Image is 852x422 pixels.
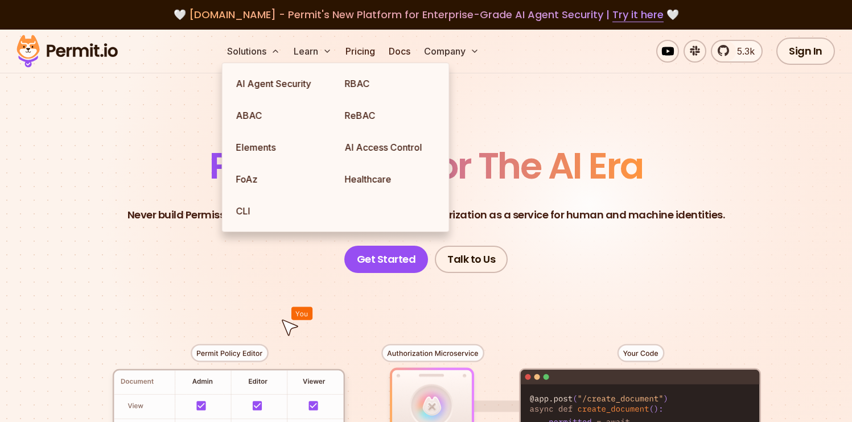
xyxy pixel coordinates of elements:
a: AI Access Control [336,131,444,163]
a: RBAC [336,68,444,100]
span: [DOMAIN_NAME] - Permit's New Platform for Enterprise-Grade AI Agent Security | [189,7,664,22]
a: 5.3k [711,40,763,63]
a: ABAC [227,100,336,131]
button: Company [419,40,484,63]
div: 🤍 🤍 [27,7,825,23]
a: CLI [227,195,336,227]
a: Pricing [341,40,380,63]
a: Elements [227,131,336,163]
a: Talk to Us [435,246,508,273]
span: 5.3k [730,44,755,58]
button: Solutions [223,40,285,63]
button: Learn [289,40,336,63]
a: Healthcare [336,163,444,195]
a: Try it here [612,7,664,22]
a: ReBAC [336,100,444,131]
a: Sign In [776,38,835,65]
a: AI Agent Security [227,68,336,100]
a: Docs [384,40,415,63]
a: Get Started [344,246,429,273]
a: FoAz [227,163,336,195]
span: Permissions for The AI Era [209,140,643,191]
img: Permit logo [11,32,123,71]
p: Never build Permissions again. Zero-latency fine-grained authorization as a service for human and... [127,207,725,223]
